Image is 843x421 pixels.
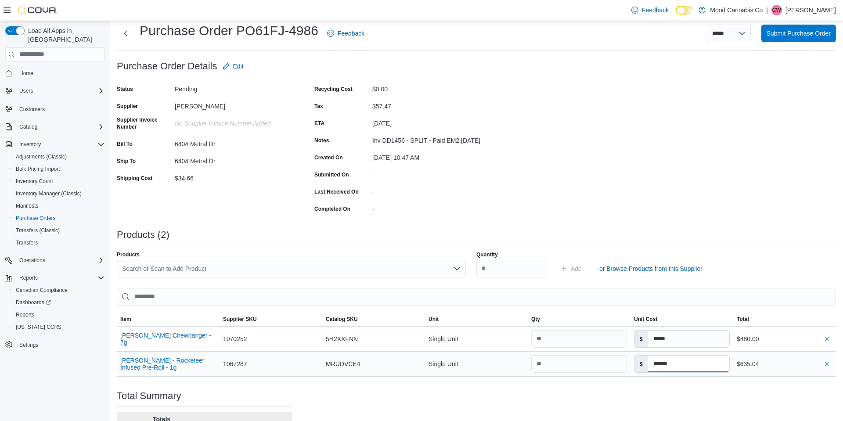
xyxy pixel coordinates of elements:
button: Qty [528,312,630,326]
button: Customers [2,102,108,115]
button: Settings [2,338,108,351]
a: Manifests [12,201,42,211]
a: Dashboards [12,297,54,308]
a: Feedback [628,1,672,19]
span: Transfers (Classic) [16,227,60,234]
button: Canadian Compliance [9,284,108,296]
button: Item [117,312,220,326]
a: Adjustments (Classic) [12,151,70,162]
h3: Purchase Order Details [117,61,217,72]
span: Dashboards [12,297,104,308]
label: Notes [314,137,329,144]
div: [DATE] [372,116,490,127]
span: Inventory Count [12,176,104,187]
span: Operations [16,255,104,266]
span: Bulk Pricing Import [12,164,104,174]
a: Home [16,68,37,79]
span: Customers [16,103,104,114]
label: Shipping Cost [117,175,152,182]
label: Last Received On [314,188,359,195]
label: Ship To [117,158,136,165]
span: Manifests [12,201,104,211]
span: Inventory Manager (Classic) [12,188,104,199]
button: [US_STATE] CCRS [9,321,108,333]
label: $ [634,356,648,372]
span: Reports [16,311,34,318]
p: [PERSON_NAME] [785,5,836,15]
span: Bulk Pricing Import [16,166,60,173]
span: Transfers (Classic) [12,225,104,236]
button: Submit Purchase Order [761,25,836,42]
span: Canadian Compliance [12,285,104,295]
button: Operations [2,254,108,266]
a: Dashboards [9,296,108,309]
span: Canadian Compliance [16,287,68,294]
h3: Total Summary [117,391,181,401]
span: 5H2XXFNN [326,334,358,344]
label: ETA [314,120,324,127]
nav: Complex example [5,63,104,374]
span: Home [16,68,104,79]
span: Settings [16,339,104,350]
span: Settings [19,342,38,349]
label: Created On [314,154,343,161]
label: Supplier Invoice Number [117,116,171,130]
span: Inventory [19,141,41,148]
h3: Products (2) [117,230,169,240]
a: Transfers (Classic) [12,225,63,236]
div: Pending [175,82,292,93]
div: Single Unit [425,330,528,348]
span: Total [737,316,749,323]
span: or Browse Products from this Supplier [599,264,702,273]
button: Users [16,86,36,96]
span: MRUDVCE4 [326,359,360,369]
span: Washington CCRS [12,322,104,332]
label: Bill To [117,140,133,148]
button: Supplier SKU [220,312,322,326]
a: Transfers [12,237,41,248]
label: Quantity [476,251,498,258]
span: Supplier SKU [223,316,257,323]
button: Bulk Pricing Import [9,163,108,175]
a: Bulk Pricing Import [12,164,64,174]
div: $57.47 [372,99,490,110]
span: Feedback [338,29,364,38]
button: Reports [9,309,108,321]
span: Load All Apps in [GEOGRAPHIC_DATA] [25,26,104,44]
button: Inventory Count [9,175,108,187]
span: [US_STATE] CCRS [16,324,61,331]
span: Dashboards [16,299,51,306]
div: [DATE] 10:47 AM [372,151,490,161]
a: Feedback [324,25,368,42]
span: Reports [16,273,104,283]
a: Inventory Count [12,176,57,187]
button: Inventory [2,138,108,151]
button: Total [733,312,836,326]
button: or Browse Products from this Supplier [596,260,706,277]
button: Catalog SKU [322,312,425,326]
div: Inv DD1456 - SPLIT - Paid EM2 [DATE] [372,133,490,144]
span: Transfers [16,239,38,246]
label: Products [117,251,140,258]
span: Edit [233,62,244,71]
a: Inventory Manager (Classic) [12,188,85,199]
span: Submit Purchase Order [767,29,831,38]
span: Home [19,70,33,77]
div: $34.66 [175,171,292,182]
button: Catalog [16,122,41,132]
button: Inventory [16,139,44,150]
span: Operations [19,257,45,264]
button: Adjustments (Classic) [9,151,108,163]
div: - [372,185,490,195]
div: 6404 Metral Dr [175,137,292,148]
span: Catalog SKU [326,316,358,323]
label: Status [117,86,133,93]
span: CW [772,5,781,15]
a: Reports [12,309,38,320]
span: Users [19,87,33,94]
div: $635.04 [737,359,832,369]
h1: Purchase Order PO61FJ-4986 [140,22,318,40]
span: Unit [429,316,439,323]
div: $0.00 [372,82,490,93]
span: Users [16,86,104,96]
